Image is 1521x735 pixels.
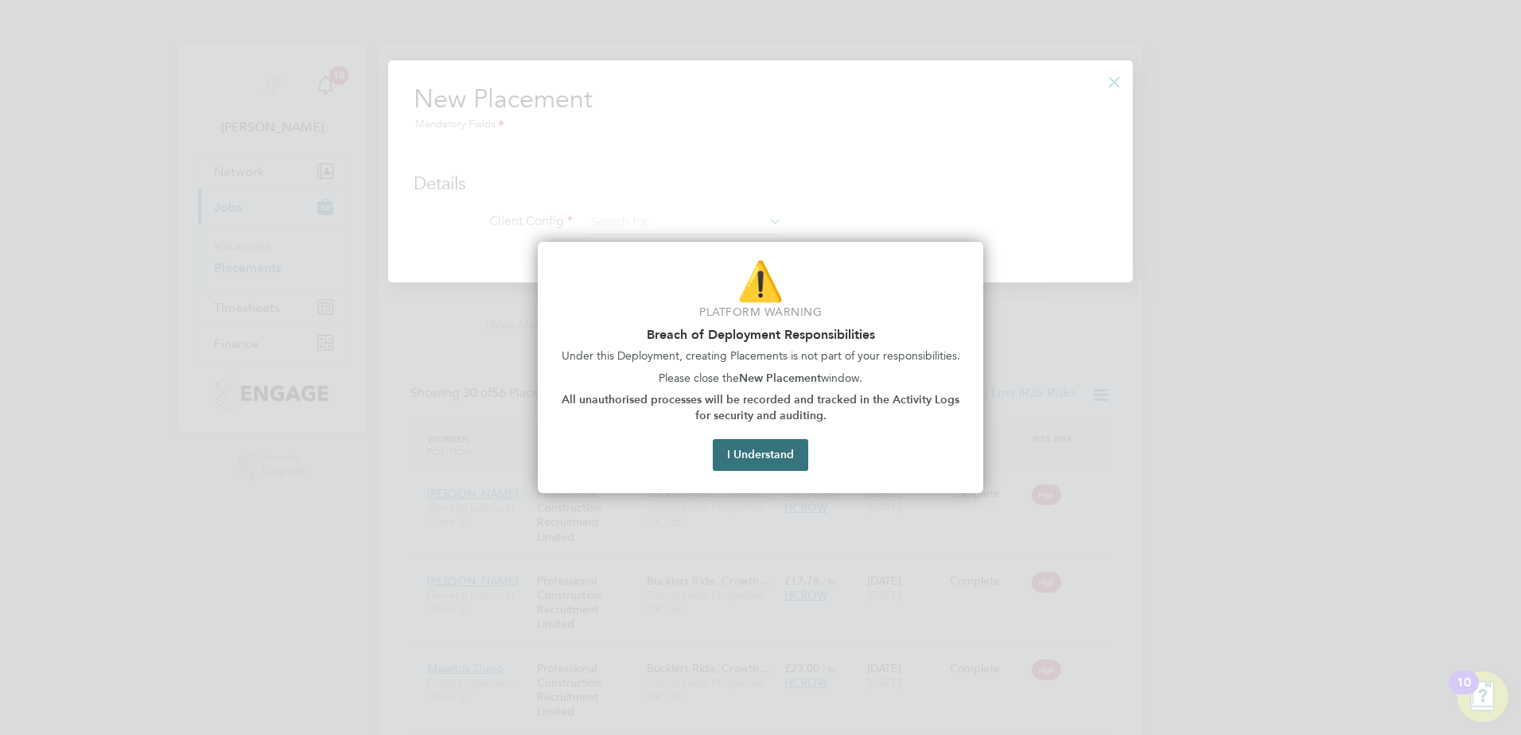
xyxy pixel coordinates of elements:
[538,242,983,493] div: Breach of Deployment Warning
[557,305,964,321] p: Platform Warning
[562,393,963,422] strong: All unauthorised processes will be recorded and tracked in the Activity Logs for security and aud...
[557,348,964,364] p: Under this Deployment, creating Placements is not part of your responsibilities.
[713,439,808,471] button: I Understand
[739,371,821,385] strong: New Placement
[821,371,862,385] span: window.
[557,327,964,342] h2: Breach of Deployment Responsibilities
[557,255,964,308] p: ⚠️
[659,371,739,385] span: Please close the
